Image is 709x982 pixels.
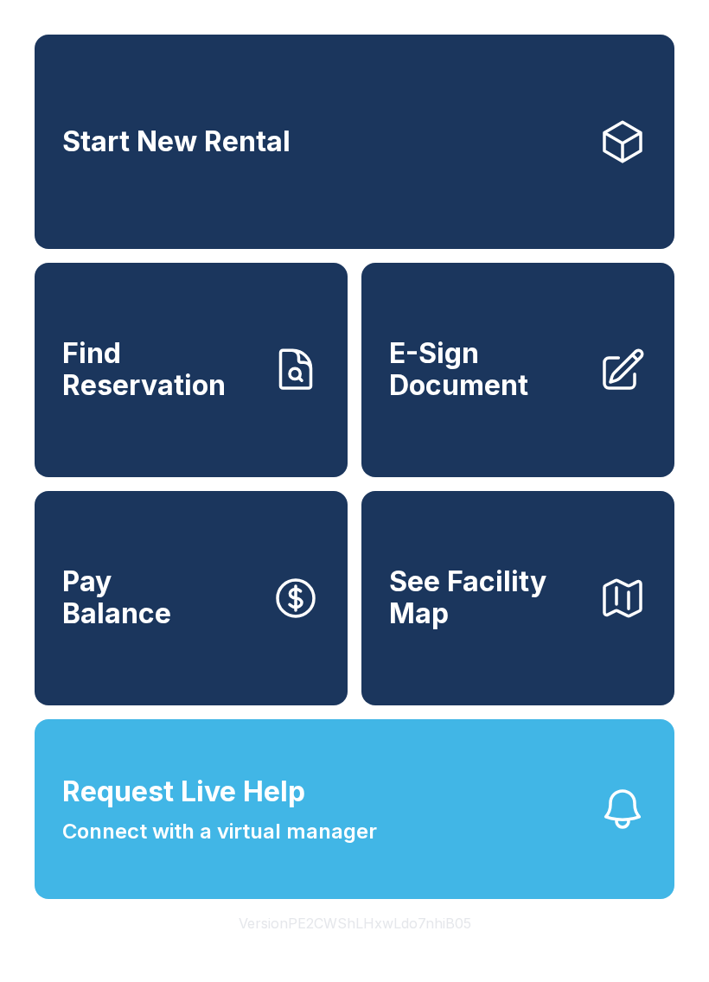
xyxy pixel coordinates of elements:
span: Start New Rental [62,126,291,158]
span: See Facility Map [389,566,584,629]
span: E-Sign Document [389,338,584,401]
button: VersionPE2CWShLHxwLdo7nhiB05 [225,899,485,947]
a: PayBalance [35,491,348,705]
span: Find Reservation [62,338,258,401]
span: Connect with a virtual manager [62,816,377,847]
span: Request Live Help [62,771,305,813]
button: See Facility Map [361,491,674,705]
a: E-Sign Document [361,263,674,477]
span: Pay Balance [62,566,171,629]
a: Find Reservation [35,263,348,477]
button: Request Live HelpConnect with a virtual manager [35,719,674,899]
a: Start New Rental [35,35,674,249]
